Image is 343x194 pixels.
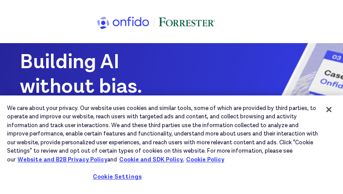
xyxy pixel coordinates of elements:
img: onfido_logo.svg [97,17,150,29]
a: More information about our cookie policy., opens in a new tab [18,156,107,164]
button: Cookie Settings [90,168,145,186]
button: Close [319,100,339,119]
div: We care about your privacy. Our website uses cookies and similar tools, some of which are provide... [7,104,319,165]
a: Cookie Policy [186,156,224,164]
a: Cookie and SDK Policy. [119,156,184,164]
img: Forrester_Logo.png [159,17,215,26]
img: vert_line.png [150,16,158,28]
span: Building AI without bias. Reducing bias in biometrics [20,49,151,149]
